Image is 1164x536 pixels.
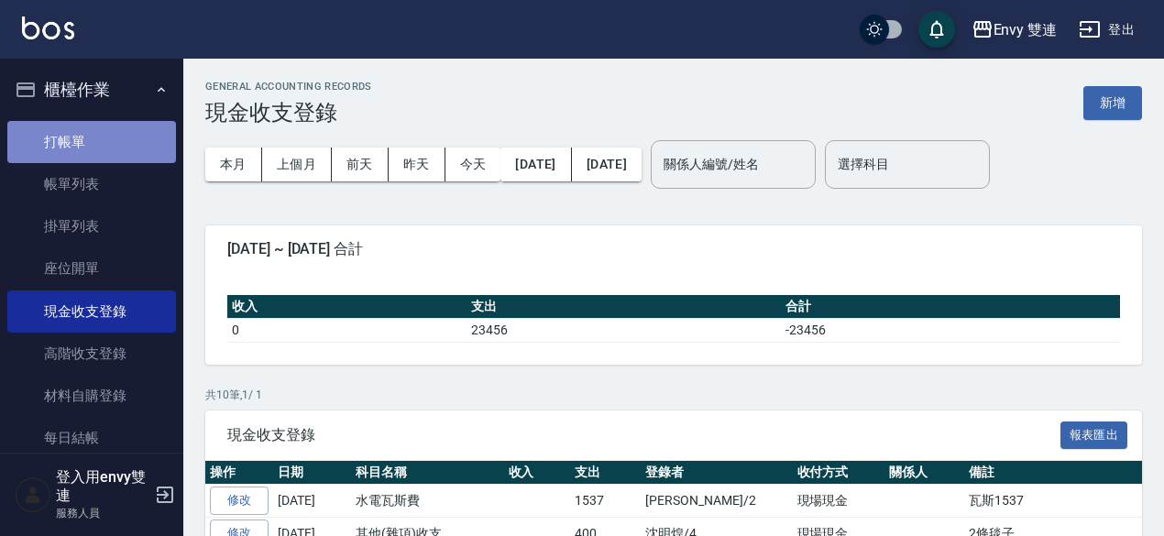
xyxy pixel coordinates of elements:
p: 服務人員 [56,505,149,521]
h2: GENERAL ACCOUNTING RECORDS [205,81,372,93]
button: 上個月 [262,148,332,181]
a: 新增 [1083,93,1142,111]
button: 報表匯出 [1060,421,1128,450]
a: 高階收支登錄 [7,333,176,375]
th: 登錄者 [641,461,792,485]
img: Logo [22,16,74,39]
th: 支出 [467,295,781,319]
th: 合計 [781,295,1120,319]
button: [DATE] [500,148,571,181]
td: [PERSON_NAME]/2 [641,485,792,518]
th: 操作 [205,461,273,485]
th: 科目名稱 [351,461,504,485]
td: 23456 [467,318,781,342]
button: [DATE] [572,148,642,181]
td: 水電瓦斯費 [351,485,504,518]
td: 0 [227,318,467,342]
td: 1537 [570,485,641,518]
td: -23456 [781,318,1120,342]
th: 收入 [504,461,571,485]
button: 今天 [445,148,501,181]
a: 每日結帳 [7,417,176,459]
a: 現金收支登錄 [7,290,176,333]
button: 本月 [205,148,262,181]
a: 帳單列表 [7,163,176,205]
span: [DATE] ~ [DATE] 合計 [227,240,1120,258]
button: 前天 [332,148,389,181]
a: 修改 [210,487,269,515]
h5: 登入用envy雙連 [56,468,149,505]
a: 打帳單 [7,121,176,163]
a: 座位開單 [7,247,176,290]
td: [DATE] [273,485,351,518]
button: 登出 [1071,13,1142,47]
th: 收付方式 [793,461,885,485]
img: Person [15,476,51,513]
th: 支出 [570,461,641,485]
span: 現金收支登錄 [227,426,1060,444]
div: Envy 雙連 [994,18,1058,41]
a: 報表匯出 [1060,425,1128,443]
a: 掛單列表 [7,205,176,247]
th: 關係人 [884,461,964,485]
button: 櫃檯作業 [7,66,176,114]
th: 日期 [273,461,351,485]
a: 材料自購登錄 [7,375,176,417]
button: Envy 雙連 [964,11,1065,49]
th: 收入 [227,295,467,319]
td: 現場現金 [793,485,885,518]
h3: 現金收支登錄 [205,100,372,126]
p: 共 10 筆, 1 / 1 [205,387,1142,403]
button: 新增 [1083,86,1142,120]
button: 昨天 [389,148,445,181]
button: save [918,11,955,48]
